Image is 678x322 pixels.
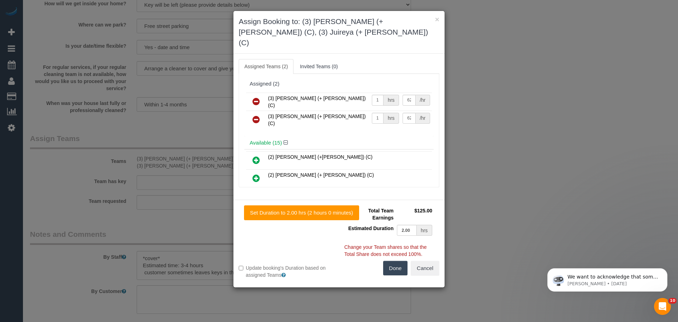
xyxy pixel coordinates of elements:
[383,113,399,124] div: hrs
[411,261,439,276] button: Cancel
[416,95,430,106] div: /hr
[31,21,121,117] span: We want to acknowledge that some users may be experiencing lag or slower performance in our softw...
[250,140,428,146] h4: Available (15)
[31,27,122,34] p: Message from Ellie, sent 2d ago
[537,253,678,303] iframe: Intercom notifications message
[416,113,430,124] div: /hr
[417,225,432,236] div: hrs
[395,205,434,223] td: $125.00
[268,172,374,178] span: (2) [PERSON_NAME] (+ [PERSON_NAME]) (C)
[294,59,343,74] a: Invited Teams (0)
[654,298,671,315] iframe: Intercom live chat
[250,81,428,87] div: Assigned (2)
[383,95,399,106] div: hrs
[344,205,395,223] td: Total Team Earnings
[239,16,439,48] h3: Assign Booking to: (3) [PERSON_NAME] (+ [PERSON_NAME]) (C), (3) Juireya (+ [PERSON_NAME]) (C)
[383,261,408,276] button: Done
[244,205,359,220] button: Set Duration to 2.00 hrs (2 hours 0 minutes)
[268,113,366,126] span: (3) [PERSON_NAME] (+ [PERSON_NAME]) (C)
[348,226,393,231] span: Estimated Duration
[668,298,677,304] span: 10
[239,59,293,74] a: Assigned Teams (2)
[239,266,243,270] input: Update booking's Duration based on assigned Teams
[239,264,334,279] label: Update booking's Duration based on assigned Teams
[268,95,366,108] span: (3) [PERSON_NAME] (+ [PERSON_NAME]) (C)
[435,16,439,23] button: ×
[268,154,373,160] span: (2) [PERSON_NAME] (+[PERSON_NAME]) (C)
